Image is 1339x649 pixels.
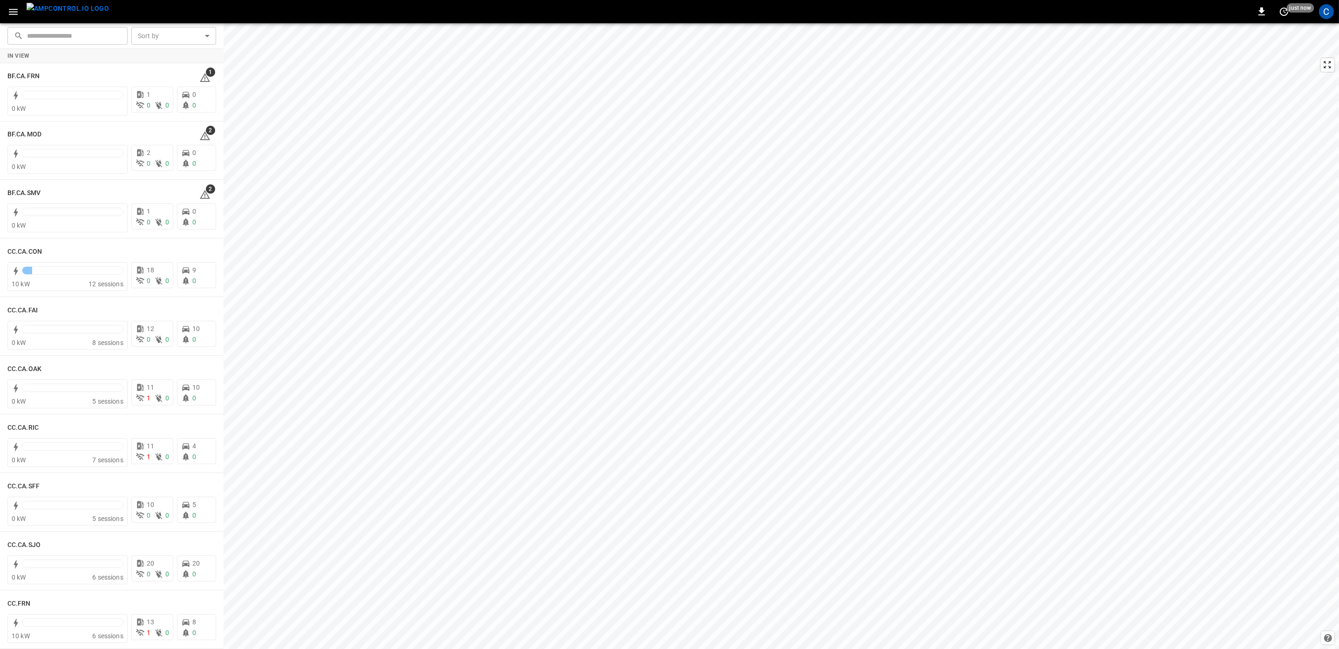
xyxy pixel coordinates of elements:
[92,456,123,464] span: 7 sessions
[12,339,26,346] span: 0 kW
[7,129,41,140] h6: BF.CA.MOD
[1319,4,1334,19] div: profile-icon
[7,247,42,257] h6: CC.CA.CON
[147,91,150,98] span: 1
[7,71,40,81] h6: BF.CA.FRN
[12,515,26,522] span: 0 kW
[7,53,30,59] strong: In View
[192,91,196,98] span: 0
[165,336,169,343] span: 0
[12,632,30,640] span: 10 kW
[192,160,196,167] span: 0
[192,384,200,391] span: 10
[165,512,169,519] span: 0
[192,560,200,567] span: 20
[7,305,38,316] h6: CC.CA.FAI
[7,481,40,492] h6: CC.CA.SFF
[192,149,196,156] span: 0
[147,101,150,109] span: 0
[147,325,154,332] span: 12
[147,160,150,167] span: 0
[224,23,1339,649] canvas: Map
[7,188,41,198] h6: BF.CA.SMV
[192,618,196,626] span: 8
[147,618,154,626] span: 13
[12,574,26,581] span: 0 kW
[12,222,26,229] span: 0 kW
[12,398,26,405] span: 0 kW
[165,160,169,167] span: 0
[7,423,39,433] h6: CC.CA.RIC
[92,398,123,405] span: 5 sessions
[92,632,123,640] span: 6 sessions
[165,277,169,284] span: 0
[147,394,150,402] span: 1
[12,280,30,288] span: 10 kW
[92,339,123,346] span: 8 sessions
[1287,3,1314,13] span: just now
[192,442,196,450] span: 4
[12,163,26,170] span: 0 kW
[206,184,215,194] span: 2
[7,540,41,550] h6: CC.CA.SJO
[192,394,196,402] span: 0
[147,277,150,284] span: 0
[92,515,123,522] span: 5 sessions
[12,456,26,464] span: 0 kW
[147,218,150,226] span: 0
[165,629,169,636] span: 0
[88,280,123,288] span: 12 sessions
[1277,4,1291,19] button: set refresh interval
[192,453,196,460] span: 0
[147,560,154,567] span: 20
[147,208,150,215] span: 1
[192,501,196,508] span: 5
[192,101,196,109] span: 0
[7,364,41,374] h6: CC.CA.OAK
[165,218,169,226] span: 0
[147,453,150,460] span: 1
[147,501,154,508] span: 10
[192,336,196,343] span: 0
[192,266,196,274] span: 9
[27,3,109,14] img: ampcontrol.io logo
[206,126,215,135] span: 2
[192,218,196,226] span: 0
[12,105,26,112] span: 0 kW
[147,512,150,519] span: 0
[192,208,196,215] span: 0
[165,453,169,460] span: 0
[165,101,169,109] span: 0
[147,629,150,636] span: 1
[7,599,31,609] h6: CC.FRN
[165,570,169,578] span: 0
[192,512,196,519] span: 0
[147,266,154,274] span: 18
[147,384,154,391] span: 11
[192,570,196,578] span: 0
[192,325,200,332] span: 10
[192,629,196,636] span: 0
[92,574,123,581] span: 6 sessions
[147,570,150,578] span: 0
[192,277,196,284] span: 0
[206,68,215,77] span: 1
[165,394,169,402] span: 0
[147,336,150,343] span: 0
[147,442,154,450] span: 11
[147,149,150,156] span: 2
